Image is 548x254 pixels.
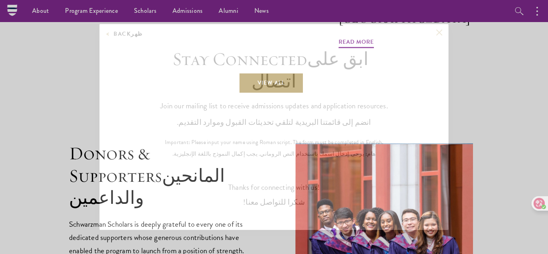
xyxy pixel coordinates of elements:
[160,99,388,132] p: Join our mailing list to receive admissions updates and application resources.
[165,138,384,161] p: Important: Please input your name using Roman script. The form must be completed in English.
[177,116,371,128] font: انضم إلى قائمتنا البريدية لتلقي تحديثات القبول وموارد التقديم.
[173,150,375,158] font: هام: يرجى إدخال اسمك باستخدام النص الروماني. يجب إكمال النموذج باللغة الإنجليزية.
[136,181,412,211] div: Thanks for connecting with us!
[131,30,143,38] font: ظهر
[106,29,146,39] button: Back ظهر
[150,48,398,93] h3: Stay Connected
[243,196,305,208] font: شكرا للتواصل معنا!
[252,48,369,93] font: ابق على اتصال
